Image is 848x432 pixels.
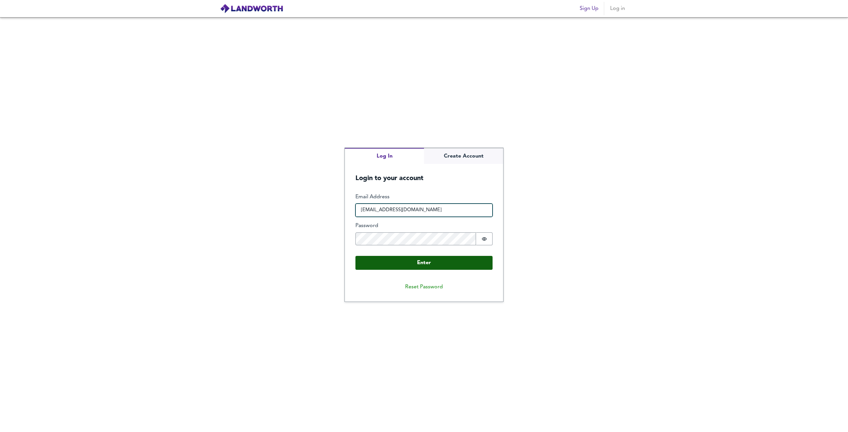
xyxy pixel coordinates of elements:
img: logo [220,4,283,14]
button: Show password [476,232,493,246]
label: Password [355,222,493,230]
label: Email Address [355,193,493,201]
h5: Login to your account [345,164,503,183]
button: Reset Password [400,280,448,294]
span: Log in [609,4,625,13]
button: Log in [607,2,628,15]
button: Log In [345,148,424,164]
button: Sign Up [577,2,601,15]
button: Enter [355,256,493,270]
input: e.g. joe@bloggs.com [355,204,493,217]
button: Create Account [424,148,503,164]
span: Sign Up [580,4,599,13]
